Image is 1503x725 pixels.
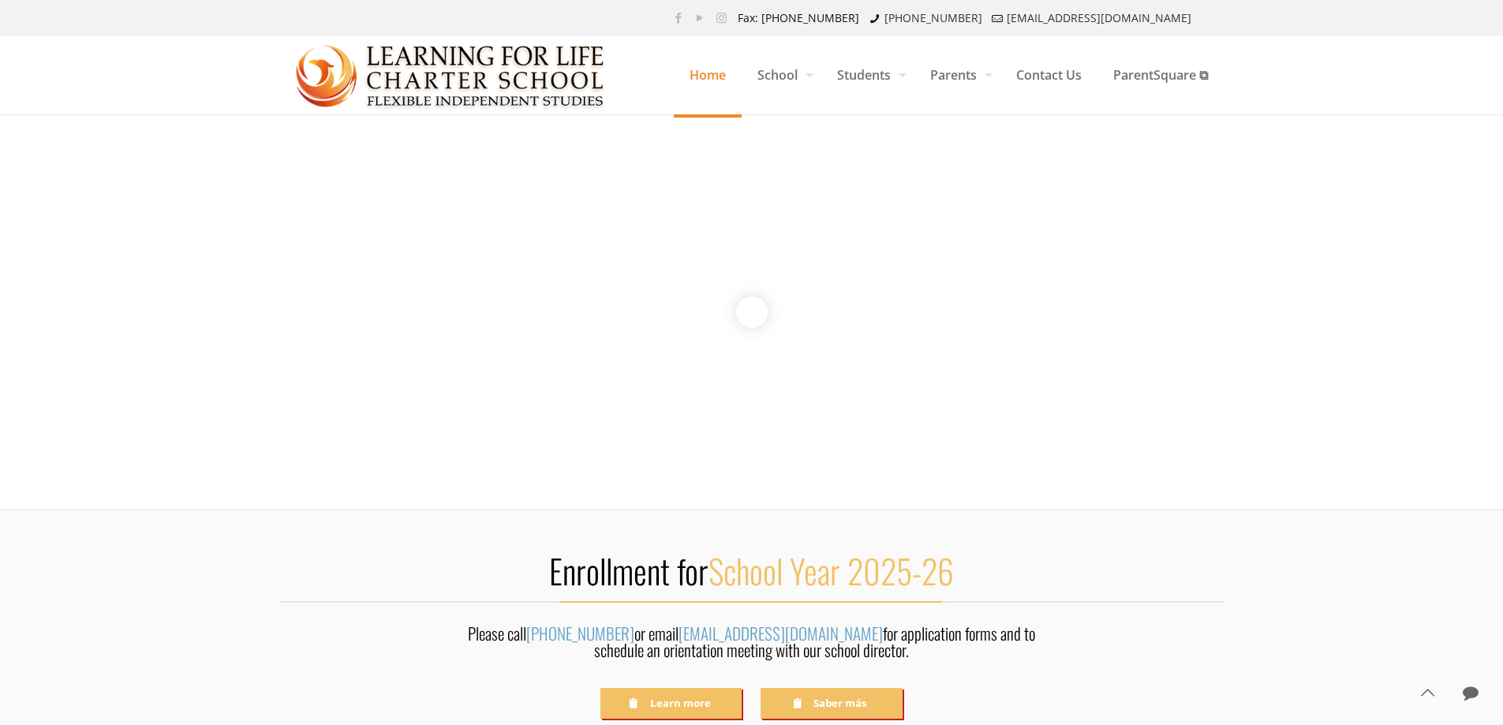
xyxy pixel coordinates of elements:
a: ParentSquare ⧉ [1097,36,1224,114]
h2: Enrollment for [280,550,1224,591]
a: Learn more [600,688,742,719]
a: [PHONE_NUMBER] [884,10,982,25]
span: ParentSquare ⧉ [1097,51,1224,99]
div: Please call or email for application forms and to schedule an orientation meeting with our school... [451,625,1052,667]
a: Parents [914,36,1000,114]
a: Students [821,36,914,114]
i: phone [867,10,883,25]
a: [PHONE_NUMBER] [526,621,634,645]
span: Parents [914,51,1000,99]
span: Home [674,51,742,99]
a: Contact Us [1000,36,1097,114]
span: Contact Us [1000,51,1097,99]
a: Home [674,36,742,114]
span: Students [821,51,914,99]
i: mail [990,10,1006,25]
span: School [742,51,821,99]
img: Home [296,36,606,115]
span: School Year 2025-26 [709,546,954,595]
a: [EMAIL_ADDRESS][DOMAIN_NAME] [679,621,883,645]
a: YouTube icon [692,9,709,25]
a: Saber más [761,688,902,719]
a: Instagram icon [713,9,730,25]
a: School [742,36,821,114]
a: Learning for Life Charter School [296,36,606,114]
a: Facebook icon [671,9,687,25]
a: Back to top icon [1411,676,1444,709]
a: [EMAIL_ADDRESS][DOMAIN_NAME] [1007,10,1191,25]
